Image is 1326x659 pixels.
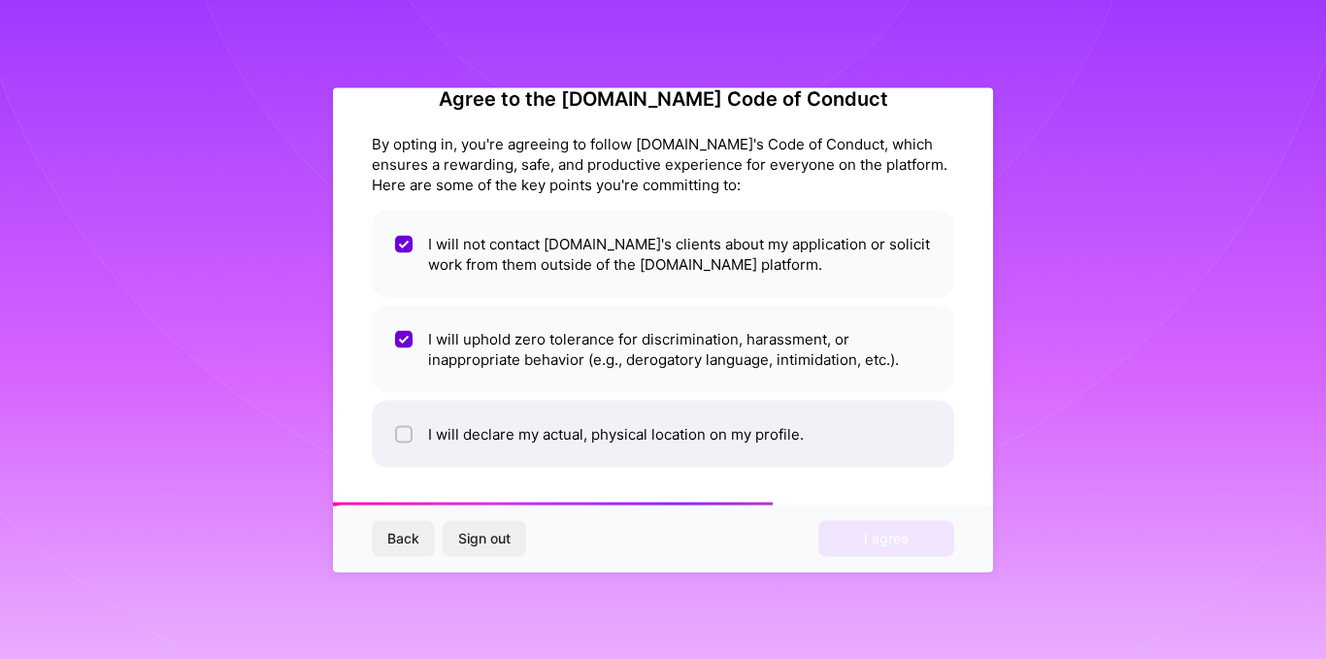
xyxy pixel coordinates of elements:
[458,529,511,548] span: Sign out
[387,529,419,548] span: Back
[443,521,526,556] button: Sign out
[372,305,954,392] li: I will uphold zero tolerance for discrimination, harassment, or inappropriate behavior (e.g., der...
[372,210,954,297] li: I will not contact [DOMAIN_NAME]'s clients about my application or solicit work from them outside...
[372,400,954,467] li: I will declare my actual, physical location on my profile.
[372,521,435,556] button: Back
[372,86,954,110] h2: Agree to the [DOMAIN_NAME] Code of Conduct
[372,133,954,194] div: By opting in, you're agreeing to follow [DOMAIN_NAME]'s Code of Conduct, which ensures a rewardin...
